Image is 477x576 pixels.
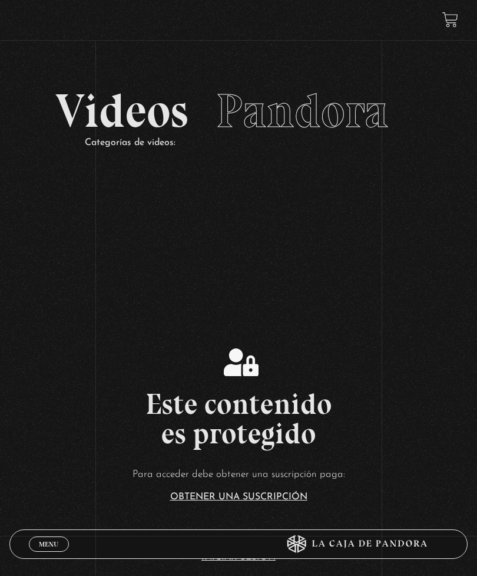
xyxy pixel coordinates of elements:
span: Cerrar [35,551,62,559]
span: Menu [39,541,58,548]
p: Categorías de videos: [85,134,422,152]
span: Pandora [216,83,389,139]
h2: Videos [55,87,422,134]
a: Obtener una suscripción [170,492,307,502]
a: View your shopping cart [442,12,458,28]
